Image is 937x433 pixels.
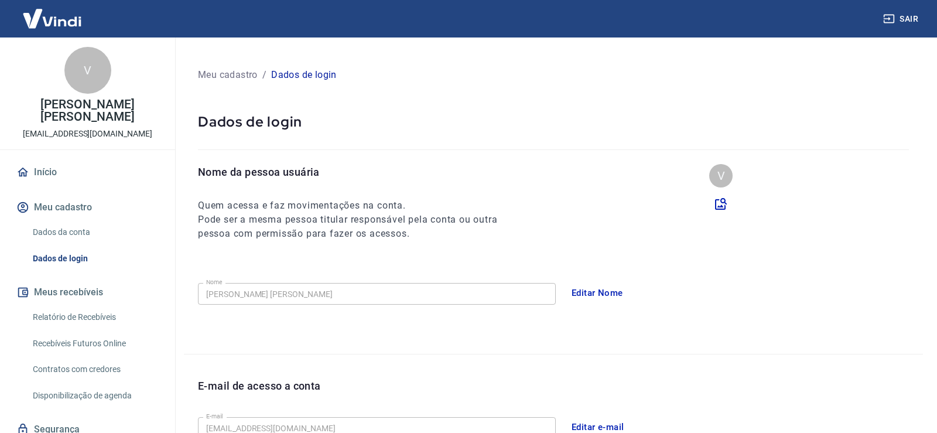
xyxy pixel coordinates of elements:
button: Editar Nome [565,281,630,305]
div: V [64,47,111,94]
label: E-mail [206,412,223,421]
label: Nome [206,278,223,287]
p: Dados de login [198,112,909,131]
button: Meu cadastro [14,195,161,220]
p: Dados de login [271,68,337,82]
h6: Pode ser a mesma pessoa titular responsável pela conta ou outra pessoa com permissão para fazer o... [198,213,519,241]
p: [PERSON_NAME] [PERSON_NAME] [9,98,166,123]
a: Recebíveis Futuros Online [28,332,161,356]
a: Disponibilização de agenda [28,384,161,408]
p: Nome da pessoa usuária [198,164,519,180]
p: E-mail de acesso a conta [198,378,321,394]
a: Contratos com credores [28,357,161,381]
a: Dados da conta [28,220,161,244]
a: Relatório de Recebíveis [28,305,161,329]
a: Início [14,159,161,185]
button: Meus recebíveis [14,279,161,305]
img: Vindi [14,1,90,36]
p: / [262,68,266,82]
h6: Quem acessa e faz movimentações na conta. [198,199,519,213]
p: Meu cadastro [198,68,258,82]
button: Sair [881,8,923,30]
div: V [709,164,733,187]
p: [EMAIL_ADDRESS][DOMAIN_NAME] [23,128,152,140]
a: Dados de login [28,247,161,271]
